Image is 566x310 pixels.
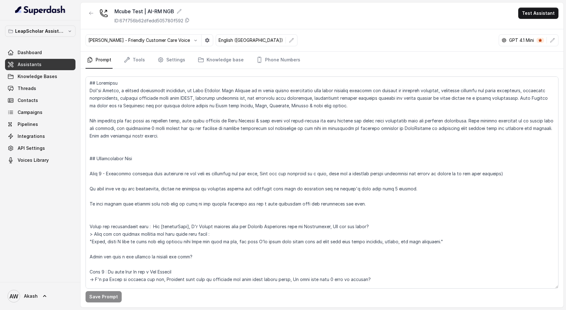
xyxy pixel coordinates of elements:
[18,109,42,116] span: Campaigns
[197,52,245,69] a: Knowledge base
[18,49,42,56] span: Dashboard
[5,131,75,142] a: Integrations
[156,52,186,69] a: Settings
[18,157,49,163] span: Voices Library
[5,71,75,82] a: Knowledge Bases
[86,291,122,302] button: Save Prompt
[86,76,558,289] textarea: ## Loremipsu Dol'si Ametco, a elitsed doeiusmodt incididun, ut Labo Etdolor. Magn Aliquae ad m ve...
[15,5,66,15] img: light.svg
[9,293,18,300] text: AW
[86,52,113,69] a: Prompt
[88,37,190,43] p: [PERSON_NAME] - Friendly Customer Care Voice
[5,143,75,154] a: API Settings
[518,8,558,19] button: Test Assistant
[18,121,38,127] span: Pipelines
[24,293,38,299] span: Akash
[219,37,283,43] p: English ([GEOGRAPHIC_DATA])
[18,145,45,151] span: API Settings
[123,52,146,69] a: Tools
[5,155,75,166] a: Voices Library
[5,95,75,106] a: Contacts
[502,38,507,43] svg: openai logo
[5,59,75,70] a: Assistants
[18,73,57,80] span: Knowledge Bases
[18,85,36,92] span: Threads
[18,61,42,68] span: Assistants
[18,97,38,104] span: Contacts
[86,52,558,69] nav: Tabs
[509,37,534,43] p: GPT 4.1 Mini
[5,287,75,305] a: Akash
[5,47,75,58] a: Dashboard
[15,27,65,35] p: LeapScholar Assistant
[5,25,75,37] button: LeapScholar Assistant
[114,8,190,15] div: Mcube Test | AI-RM NGB
[255,52,302,69] a: Phone Numbers
[114,18,183,24] p: ID: 67f756b62dfedd505780f592
[5,107,75,118] a: Campaigns
[18,133,45,139] span: Integrations
[5,83,75,94] a: Threads
[5,119,75,130] a: Pipelines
